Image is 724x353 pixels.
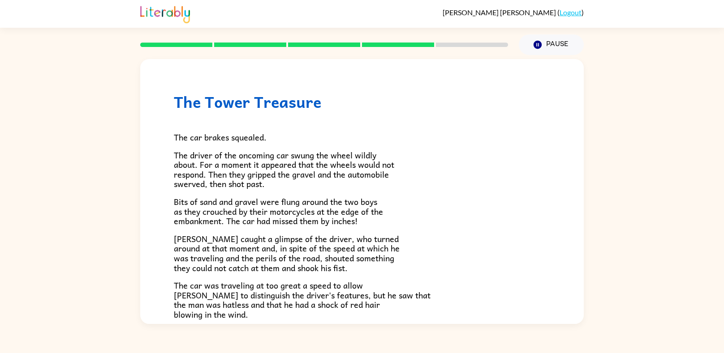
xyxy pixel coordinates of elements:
[519,34,584,55] button: Pause
[443,8,584,17] div: ( )
[174,149,394,191] span: The driver of the oncoming car swung the wheel wildly about. For a moment it appeared that the wh...
[174,232,400,274] span: [PERSON_NAME] caught a glimpse of the driver, who turned around at that moment and, in spite of t...
[174,93,550,111] h1: The Tower Treasure
[174,279,431,321] span: The car was traveling at too great a speed to allow [PERSON_NAME] to distinguish the driver's fea...
[443,8,557,17] span: [PERSON_NAME] [PERSON_NAME]
[560,8,582,17] a: Logout
[174,131,267,144] span: The car brakes squealed.
[140,4,190,23] img: Literably
[174,195,383,227] span: Bits of sand and gravel were flung around the two boys as they crouched by their motorcycles at t...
